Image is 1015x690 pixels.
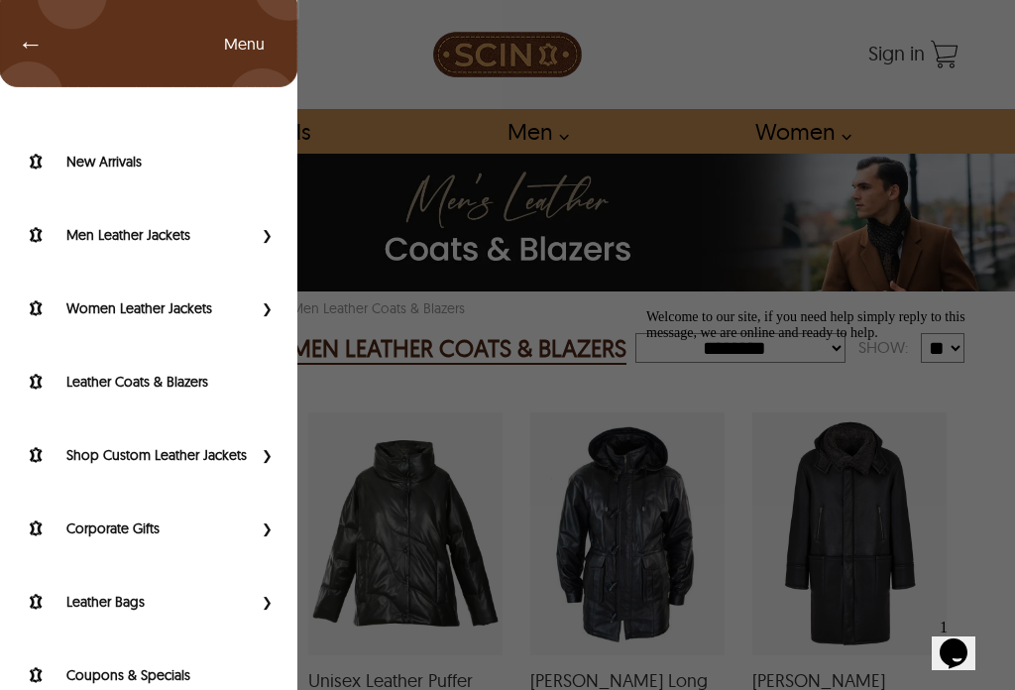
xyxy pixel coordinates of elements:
[20,517,252,540] a: Shop Corporate Gifts
[66,225,252,245] label: Men Leather Jackets
[20,296,252,320] a: Women Leather Jackets
[20,443,252,467] a: Shop Custom Leather Jackets
[66,152,278,172] label: New Arrivals
[20,223,252,247] a: Men Leather Jackets
[8,8,365,40] div: Welcome to our site, if you need help simply reply to this message, we are online and ready to help.
[8,8,327,39] span: Welcome to our site, if you need help simply reply to this message, we are online and ready to help.
[66,665,278,685] label: Coupons & Specials
[20,150,278,173] a: New Arrivals
[932,611,995,670] iframe: chat widget
[66,445,252,465] label: Shop Custom Leather Jackets
[20,590,252,614] a: Shop Leather Bags
[66,592,252,612] label: Leather Bags
[66,298,252,318] label: Women Leather Jackets
[638,301,995,601] iframe: chat widget
[224,34,284,54] span: Left Menu Items
[20,663,278,687] a: Coupons & Specials
[20,370,278,394] a: Shop Leather Coats & Blazers
[66,372,278,392] label: Leather Coats & Blazers
[66,518,252,538] label: Corporate Gifts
